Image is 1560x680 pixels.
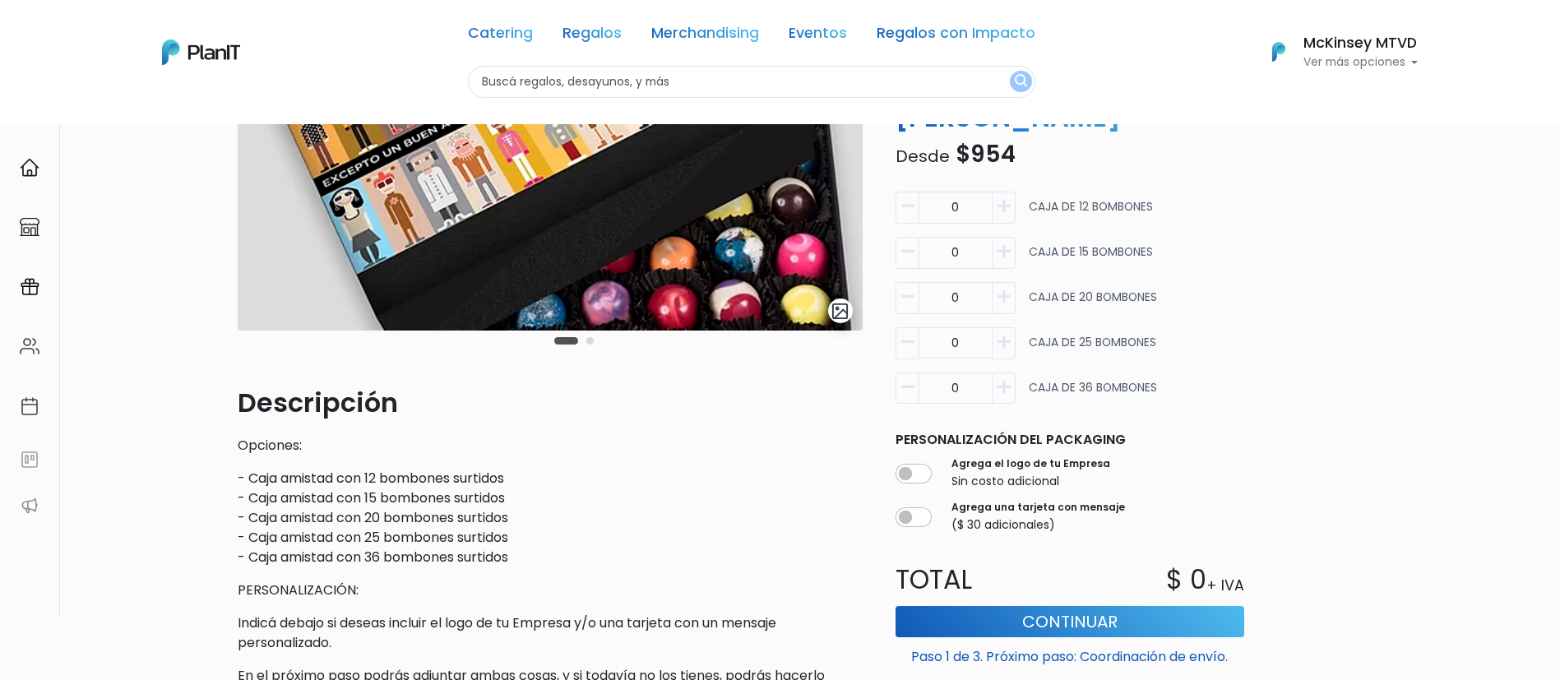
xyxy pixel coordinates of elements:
p: - Caja amistad con 12 bombones surtidos - Caja amistad con 15 bombones surtidos - Caja amistad co... [238,469,863,567]
div: ¿Necesitás ayuda? [85,16,237,48]
p: CAJA DE 12 BOMBONES [1029,198,1153,230]
img: campaigns-02234683943229c281be62815700db0a1741e53638e28bf9629b52c665b00959.svg [20,277,39,297]
img: home-e721727adea9d79c4d83392d1f703f7f8bce08238fde08b1acbfd93340b81755.svg [20,158,39,178]
p: CAJA DE 36 BOMBONES [1029,378,1157,410]
span: Desde [896,145,950,168]
a: Regalos [562,26,622,46]
div: Carousel Pagination [550,331,598,350]
h6: McKinsey MTVD [1303,36,1419,51]
a: Eventos [789,26,847,46]
p: Total [886,560,1070,599]
img: partners-52edf745621dab592f3b2c58e3bca9d71375a7ef29c3b500c9f145b62cc070d4.svg [20,496,39,516]
img: people-662611757002400ad9ed0e3c099ab2801c6687ba6c219adb57efc949bc21e19d.svg [20,336,39,356]
img: search_button-432b6d5273f82d61273b3651a40e1bd1b912527efae98b1b7a1b2c0702e16a8d.svg [1015,74,1027,90]
button: Carousel Page 1 (Current Slide) [554,337,578,345]
p: Paso 1 de 3. Próximo paso: Coordinación de envío. [896,641,1244,667]
button: PlanIt Logo McKinsey MTVD Ver más opciones [1251,30,1419,73]
p: Opciones: [238,436,863,456]
p: ($ 30 adicionales) [951,516,1125,534]
img: PlanIt Logo [162,39,240,65]
input: Buscá regalos, desayunos, y más [468,66,1035,98]
p: Indicá debajo si deseas incluir el logo de tu Empresa y/o una tarjeta con un mensaje personalizado. [238,613,863,653]
a: Regalos con Impacto [877,26,1035,46]
p: Personalización del packaging [896,430,1244,450]
a: Merchandising [651,26,759,46]
label: Agrega el logo de tu Empresa [951,456,1110,471]
p: Descripción [238,383,863,423]
button: Continuar [896,606,1244,637]
img: calendar-87d922413cdce8b2cf7b7f5f62616a5cf9e4887200fb71536465627b3292af00.svg [20,396,39,416]
p: CAJA DE 15 BOMBONES [1029,243,1153,275]
img: marketplace-4ceaa7011d94191e9ded77b95e3339b90024bf715f7c57f8cf31f2d8c509eaba.svg [20,217,39,237]
p: CAJA DE 25 BOMBONES [1029,333,1156,365]
p: Ver más opciones [1303,57,1419,68]
img: gallery-light [831,302,849,321]
button: Carousel Page 2 [586,337,594,345]
label: Agrega una tarjeta con mensaje [951,500,1125,515]
p: + IVA [1206,574,1244,595]
p: PERSONALIZACIÓN: [238,581,863,600]
span: $954 [956,138,1016,170]
a: Catering [468,26,533,46]
img: feedback-78b5a0c8f98aac82b08bfc38622c3050aee476f2c9584af64705fc4e61158814.svg [20,450,39,470]
p: $ 0 [1166,560,1206,599]
p: Sin costo adicional [951,473,1110,490]
img: PlanIt Logo [1261,34,1297,70]
p: CAJA DE 20 BOMBONES [1029,288,1157,320]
